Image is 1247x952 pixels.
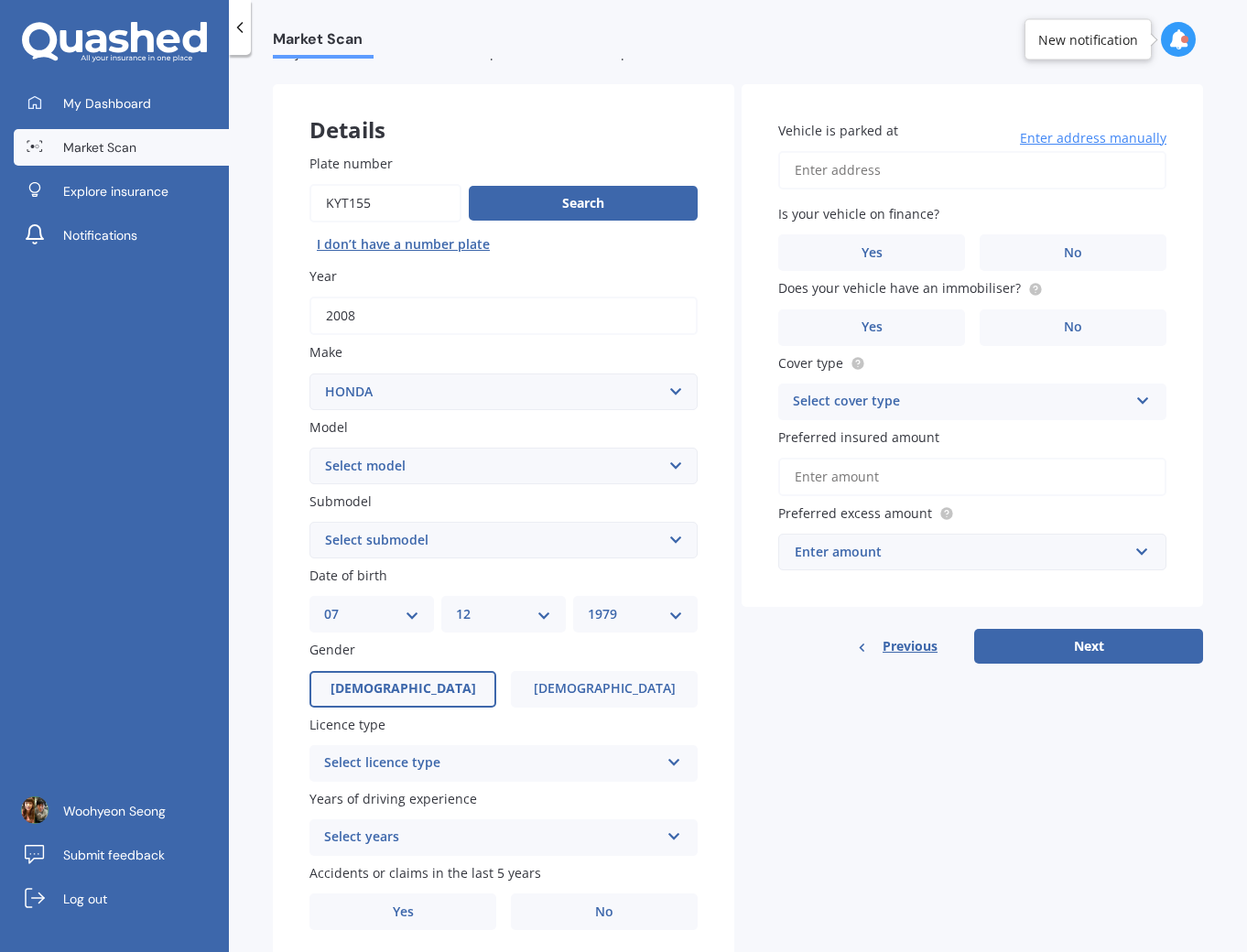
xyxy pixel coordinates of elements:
span: Woohyeon Seong [63,802,166,820]
span: My Dashboard [63,94,151,113]
button: Next [974,629,1203,664]
div: Select licence type [324,752,659,774]
button: I don’t have a number plate [309,230,497,259]
span: Licence type [309,716,385,733]
span: Enter address manually [1020,129,1166,147]
span: No [595,904,613,920]
span: Yes [862,245,883,261]
span: Preferred insured amount [778,428,939,446]
span: Vehicle is parked at [778,122,898,139]
button: Search [469,186,698,221]
span: Log out [63,890,107,908]
span: Does your vehicle have an immobiliser? [778,280,1021,297]
span: Yes [862,319,883,335]
span: Accidents or claims in the last 5 years [309,864,541,882]
span: No [1064,319,1082,335]
div: Enter amount [795,542,1128,562]
a: My Dashboard [14,85,229,122]
span: Model [309,418,348,436]
span: Market Scan [273,30,374,55]
span: [DEMOGRAPHIC_DATA] [331,681,476,697]
span: Preferred excess amount [778,504,932,522]
a: Explore insurance [14,173,229,210]
span: Date of birth [309,567,387,584]
span: Year [309,267,337,285]
span: Is your vehicle on finance? [778,205,939,222]
a: Log out [14,881,229,917]
a: Notifications [14,217,229,254]
span: Plate number [309,155,393,172]
a: Woohyeon Seong [14,793,229,829]
span: Gender [309,642,355,659]
div: Select cover type [793,391,1128,413]
span: Submit feedback [63,846,165,864]
img: ACg8ocKgznLzKQ4m94lg0q3hbI-umZhjwhvx_oa7SqYp5ytHy90gCasa=s96-c [21,796,49,824]
span: Make [309,344,342,362]
div: New notification [1038,30,1138,49]
input: Enter address [778,151,1166,189]
span: Years of driving experience [309,790,477,807]
a: Submit feedback [14,837,229,873]
span: Submodel [309,492,372,510]
a: Market Scan [14,129,229,166]
input: Enter amount [778,458,1166,496]
input: Enter plate number [309,184,461,222]
div: Details [273,84,734,139]
input: YYYY [309,297,698,335]
span: Explore insurance [63,182,168,200]
span: Previous [883,633,938,660]
span: Cover type [778,354,843,372]
span: Market Scan [63,138,136,157]
span: Yes [393,904,414,920]
div: Select years [324,827,659,849]
span: No [1064,245,1082,261]
span: [DEMOGRAPHIC_DATA] [534,681,676,697]
span: We just need a few more details to provide an accurate quote [273,44,652,61]
span: Notifications [63,226,137,244]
